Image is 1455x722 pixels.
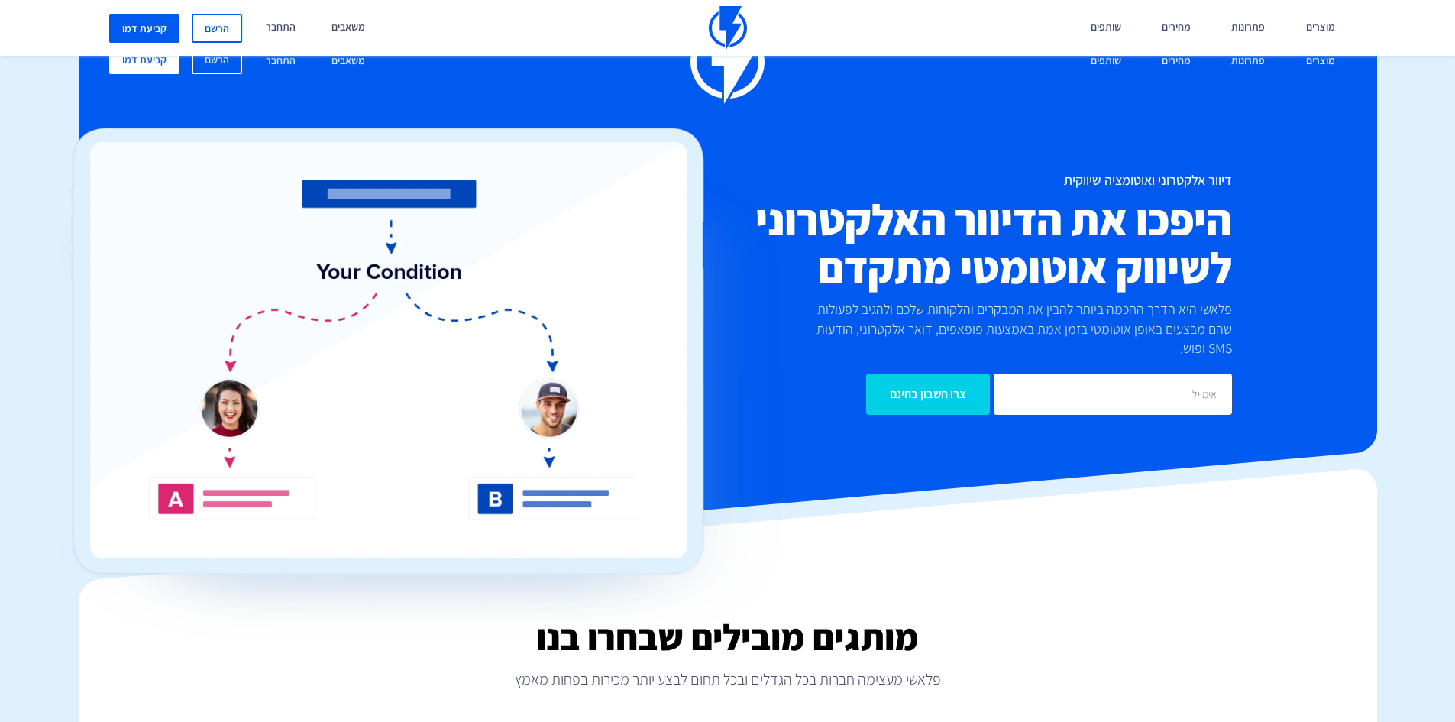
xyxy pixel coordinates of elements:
[192,45,242,74] a: הרשם
[636,173,1232,188] h1: דיוור אלקטרוני ואוטומציה שיווקית
[109,45,179,74] a: קביעת דמו
[320,45,377,78] a: משאבים
[109,14,179,43] a: קביעת דמו
[866,374,990,415] input: צרו חשבון בחינם
[254,45,307,78] a: התחבר
[192,14,242,43] a: הרשם
[636,196,1232,292] h2: היפכו את הדיוור האלקטרוני לשיווק אוטומטי מתקדם
[791,299,1232,358] p: פלאשי היא הדרך החכמה ביותר להבין את המבקרים והלקוחות שלכם ולהגיב לפעולות שהם מבצעים באופן אוטומטי...
[79,617,1377,657] h2: מותגים מובילים שבחרו בנו
[1079,45,1133,78] a: שותפים
[1295,45,1347,78] a: מוצרים
[1220,45,1276,78] a: פתרונות
[79,669,1377,690] p: פלאשי מעצימה חברות בכל הגדלים ובכל תחום לבצע יותר מכירות בפחות מאמץ
[1150,45,1202,78] a: מחירים
[994,374,1232,415] input: אימייל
